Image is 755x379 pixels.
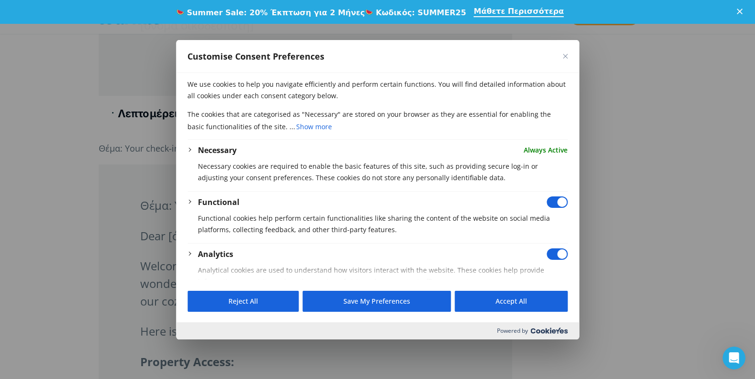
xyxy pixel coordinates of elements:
span: Customise Consent Preferences [187,50,324,61]
input: Disable Functional [547,196,568,208]
p: The cookies that are categorised as "Necessary" are stored on your browser as they are essential ... [187,109,568,133]
button: Functional [198,196,239,208]
p: Functional cookies help perform certain functionalities like sharing the content of the website o... [198,213,568,236]
b: Κωδικός: SUMMER25 [376,8,466,17]
iframe: Intercom live chat [723,347,745,369]
button: Analytics [198,248,233,260]
b: Summer Sale: 20% Έκπτωση για 2 Μήνες [187,8,365,17]
button: Accept All [455,291,568,312]
button: Reject All [187,291,299,312]
button: Save My Preferences [302,291,451,312]
a: Μάθετε Περισσότερα [474,7,564,17]
span: Always Active [524,144,568,156]
p: Necessary cookies are required to enable the basic features of this site, such as providing secur... [198,161,568,184]
div: Κλείσιμο [737,9,746,14]
button: Show more [295,120,333,133]
p: We use cookies to help you navigate efficiently and perform certain functions. You will find deta... [187,78,568,101]
input: Disable Analytics [547,248,568,260]
button: Necessary [198,144,237,156]
div: Powered by [176,322,579,339]
button: Close [563,53,568,58]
